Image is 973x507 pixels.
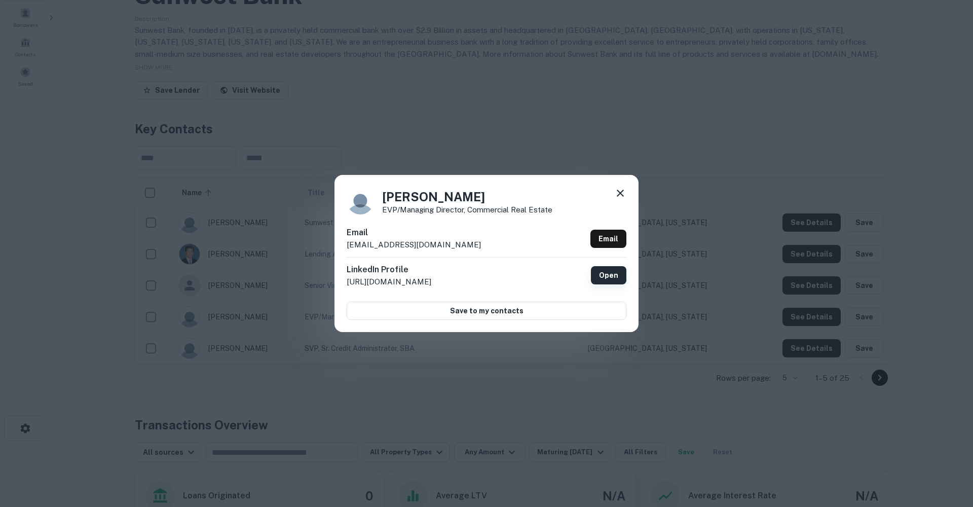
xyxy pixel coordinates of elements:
p: [EMAIL_ADDRESS][DOMAIN_NAME] [347,239,481,251]
iframe: Chat Widget [922,426,973,475]
a: Email [590,230,626,248]
h6: LinkedIn Profile [347,264,431,276]
a: Open [591,266,626,284]
h6: Email [347,227,481,239]
p: EVP/Managing Director, Commercial Real Estate [382,206,552,213]
h4: [PERSON_NAME] [382,188,552,206]
img: 9c8pery4andzj6ohjkjp54ma2 [347,187,374,214]
p: [URL][DOMAIN_NAME] [347,276,431,288]
button: Save to my contacts [347,302,626,320]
